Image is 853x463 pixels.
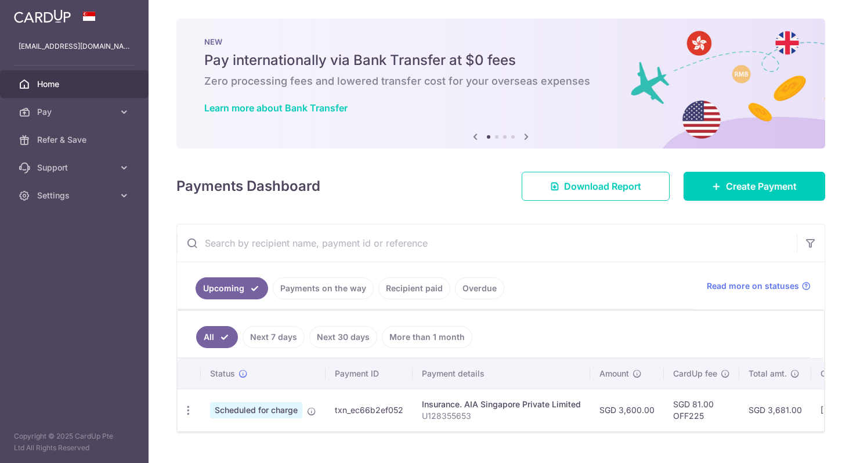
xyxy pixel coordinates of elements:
[204,102,348,114] a: Learn more about Bank Transfer
[273,277,374,299] a: Payments on the way
[210,368,235,379] span: Status
[326,389,413,431] td: txn_ec66b2ef052
[243,326,305,348] a: Next 7 days
[422,410,581,422] p: U128355653
[210,402,302,418] span: Scheduled for charge
[422,399,581,410] div: Insurance. AIA Singapore Private Limited
[522,172,670,201] a: Download Report
[413,359,590,389] th: Payment details
[196,277,268,299] a: Upcoming
[309,326,377,348] a: Next 30 days
[37,106,114,118] span: Pay
[14,9,71,23] img: CardUp
[726,179,797,193] span: Create Payment
[196,326,238,348] a: All
[176,176,320,197] h4: Payments Dashboard
[707,280,811,292] a: Read more on statuses
[378,277,450,299] a: Recipient paid
[204,51,797,70] h5: Pay internationally via Bank Transfer at $0 fees
[204,37,797,46] p: NEW
[204,74,797,88] h6: Zero processing fees and lowered transfer cost for your overseas expenses
[739,389,811,431] td: SGD 3,681.00
[326,359,413,389] th: Payment ID
[664,389,739,431] td: SGD 81.00 OFF225
[684,172,825,201] a: Create Payment
[564,179,641,193] span: Download Report
[177,225,797,262] input: Search by recipient name, payment id or reference
[176,19,825,149] img: Bank transfer banner
[749,368,787,379] span: Total amt.
[599,368,629,379] span: Amount
[37,78,114,90] span: Home
[455,277,504,299] a: Overdue
[19,41,130,52] p: [EMAIL_ADDRESS][DOMAIN_NAME]
[37,162,114,173] span: Support
[37,134,114,146] span: Refer & Save
[37,190,114,201] span: Settings
[673,368,717,379] span: CardUp fee
[590,389,664,431] td: SGD 3,600.00
[707,280,799,292] span: Read more on statuses
[382,326,472,348] a: More than 1 month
